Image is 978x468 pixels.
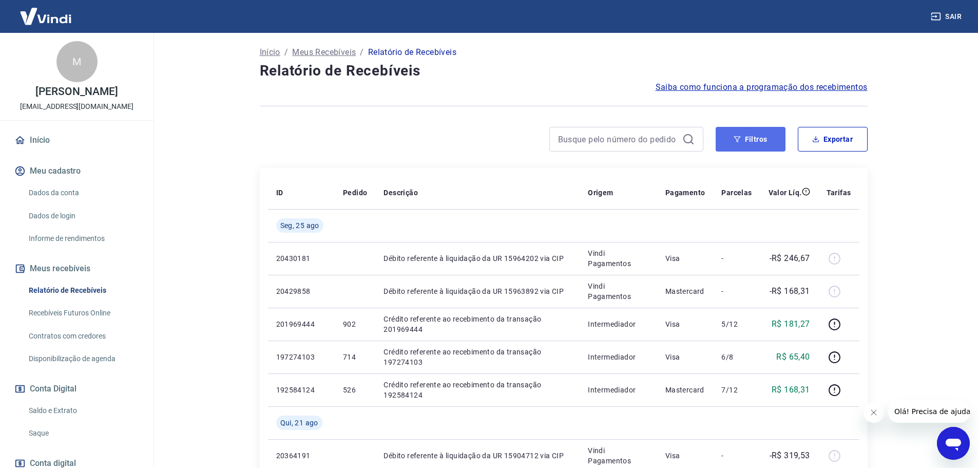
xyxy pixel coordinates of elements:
[12,129,141,152] a: Início
[770,285,810,297] p: -R$ 168,31
[665,352,705,362] p: Visa
[721,319,752,329] p: 5/12
[25,348,141,369] a: Disponibilização de agenda
[721,286,752,296] p: -
[25,423,141,444] a: Saque
[937,427,970,460] iframe: Botão para abrir a janela de mensagens
[276,253,327,264] p: 20430181
[280,418,318,428] span: Qui, 21 ago
[360,46,363,59] p: /
[276,451,327,461] p: 20364191
[721,253,752,264] p: -
[368,46,456,59] p: Relatório de Recebíveis
[292,46,356,59] a: Meus Recebíveis
[588,445,649,466] p: Vindi Pagamentos
[588,281,649,302] p: Vindi Pagamentos
[280,220,319,231] span: Seg, 25 ago
[6,7,86,15] span: Olá! Precisa de ajuda?
[284,46,288,59] p: /
[864,402,884,423] iframe: Fechar mensagem
[56,41,98,82] div: M
[35,86,118,97] p: [PERSON_NAME]
[12,257,141,280] button: Meus recebíveis
[929,7,966,26] button: Sair
[383,314,571,334] p: Crédito referente ao recebimento da transação 201969444
[588,352,649,362] p: Intermediador
[343,352,367,362] p: 714
[383,253,571,264] p: Débito referente à liquidação da UR 15964202 via CIP
[588,248,649,269] p: Vindi Pagamentos
[383,286,571,296] p: Débito referente à liquidação da UR 15963892 via CIP
[12,160,141,182] button: Meu cadastro
[721,385,752,395] p: 7/12
[772,384,810,396] p: R$ 168,31
[665,451,705,461] p: Visa
[25,400,141,421] a: Saldo e Extrato
[827,188,851,198] p: Tarifas
[558,132,678,147] input: Busque pelo número do pedido
[665,286,705,296] p: Mastercard
[665,319,705,329] p: Visa
[260,46,280,59] a: Início
[665,253,705,264] p: Visa
[276,352,327,362] p: 197274103
[888,400,970,423] iframe: Mensagem da empresa
[721,188,752,198] p: Parcelas
[716,127,785,152] button: Filtros
[383,451,571,461] p: Débito referente à liquidação da UR 15904712 via CIP
[770,252,810,265] p: -R$ 246,67
[798,127,868,152] button: Exportar
[343,188,367,198] p: Pedido
[383,188,418,198] p: Descrição
[588,188,613,198] p: Origem
[383,347,571,367] p: Crédito referente ao recebimento da transação 197274103
[276,319,327,329] p: 201969444
[772,318,810,330] p: R$ 181,27
[25,228,141,249] a: Informe de rendimentos
[20,101,133,112] p: [EMAIL_ADDRESS][DOMAIN_NAME]
[276,188,283,198] p: ID
[383,380,571,400] p: Crédito referente ao recebimento da transação 192584124
[588,385,649,395] p: Intermediador
[12,1,79,32] img: Vindi
[665,188,705,198] p: Pagamento
[343,319,367,329] p: 902
[721,352,752,362] p: 6/8
[656,81,868,93] a: Saiba como funciona a programação dos recebimentos
[276,385,327,395] p: 192584124
[25,205,141,227] a: Dados de login
[769,188,802,198] p: Valor Líq.
[25,303,141,324] a: Recebíveis Futuros Online
[260,61,868,81] h4: Relatório de Recebíveis
[25,182,141,203] a: Dados da conta
[770,450,810,462] p: -R$ 319,53
[12,378,141,400] button: Conta Digital
[776,351,810,363] p: R$ 65,40
[25,326,141,347] a: Contratos com credores
[588,319,649,329] p: Intermediador
[665,385,705,395] p: Mastercard
[721,451,752,461] p: -
[343,385,367,395] p: 526
[25,280,141,301] a: Relatório de Recebíveis
[276,286,327,296] p: 20429858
